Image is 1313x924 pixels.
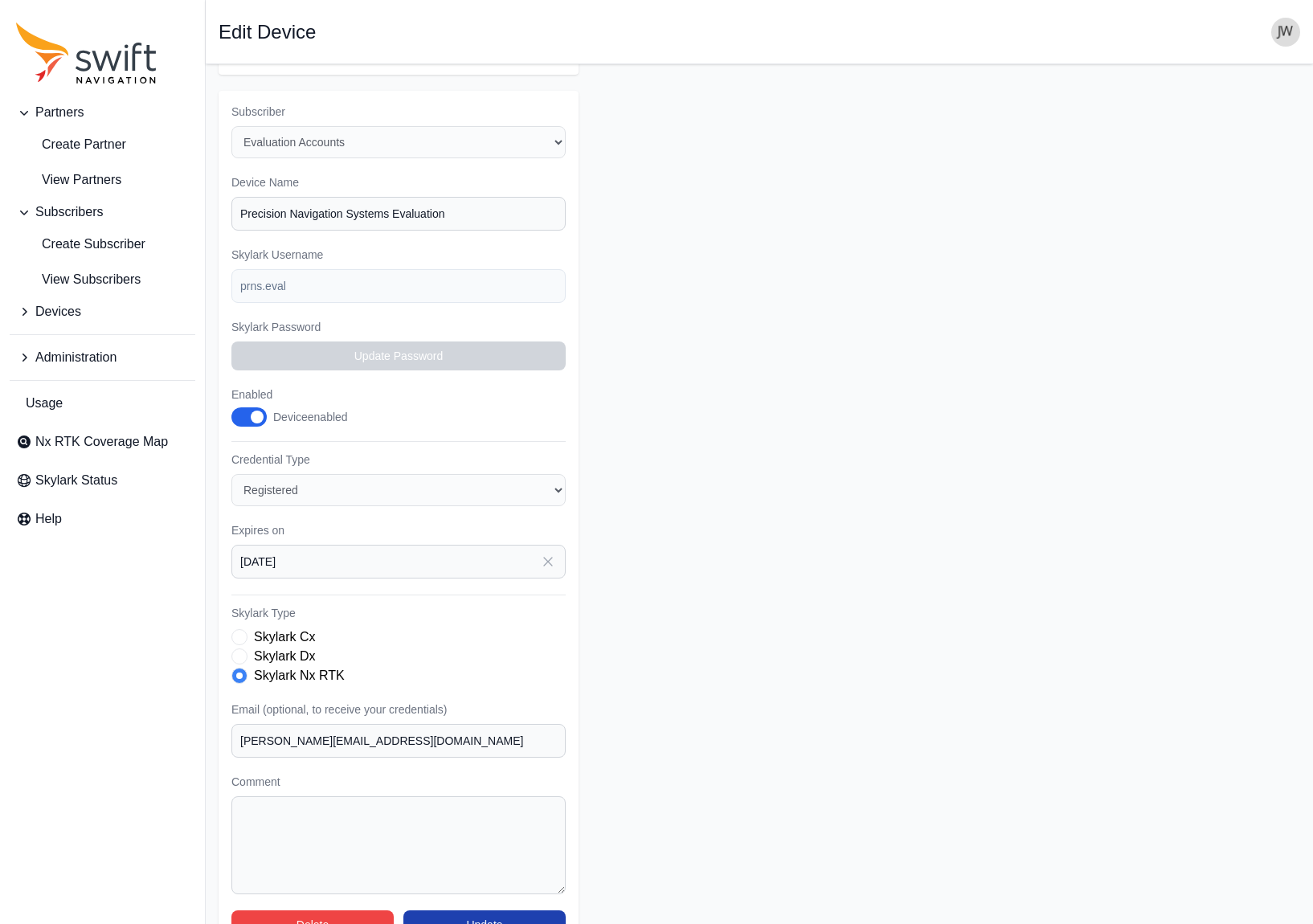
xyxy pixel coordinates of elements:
label: Email (optional, to receive your credentials) [231,701,566,718]
label: Credential Type [231,452,566,468]
label: Expires on [231,522,566,538]
label: Device Name [231,174,566,190]
span: Subscribers [35,202,103,222]
a: Skylark Status [10,464,195,497]
a: Usage [10,387,195,419]
button: Subscribers [10,196,195,228]
span: View Partners [16,170,121,190]
input: YYYY-MM-DD [231,545,566,579]
a: View Subscribers [10,264,195,296]
input: example-user [231,269,566,303]
img: user photo [1271,18,1300,47]
div: Device enabled [273,409,348,425]
span: Create Partner [16,135,126,154]
label: Subscriber [231,104,566,120]
label: Skylark Dx [254,647,315,666]
a: View Partners [10,164,195,196]
button: Devices [10,296,195,328]
button: Update Password [231,341,566,370]
label: Skylark Password [231,319,566,335]
a: create-partner [10,129,195,161]
input: Device #01 [231,197,566,231]
button: Partners [10,96,195,129]
span: Partners [35,103,84,122]
span: Usage [26,394,63,413]
a: Help [10,503,195,535]
span: Administration [35,348,117,367]
select: Subscriber [231,126,566,158]
span: View Subscribers [16,270,141,289]
a: Nx RTK Coverage Map [10,426,195,458]
h1: Edit Device [219,22,316,42]
label: Skylark Nx RTK [254,666,345,685]
button: Administration [10,341,195,374]
label: Enabled [231,386,365,403]
a: Create Subscriber [10,228,195,260]
label: Comment [231,774,566,790]
div: Skylark Type [231,628,566,685]
span: Devices [35,302,81,321]
span: Create Subscriber [16,235,145,254]
label: Skylark Cx [254,628,315,647]
span: Skylark Status [35,471,117,490]
span: Nx RTK Coverage Map [35,432,168,452]
label: Skylark Username [231,247,566,263]
span: Help [35,509,62,529]
label: Skylark Type [231,605,566,621]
